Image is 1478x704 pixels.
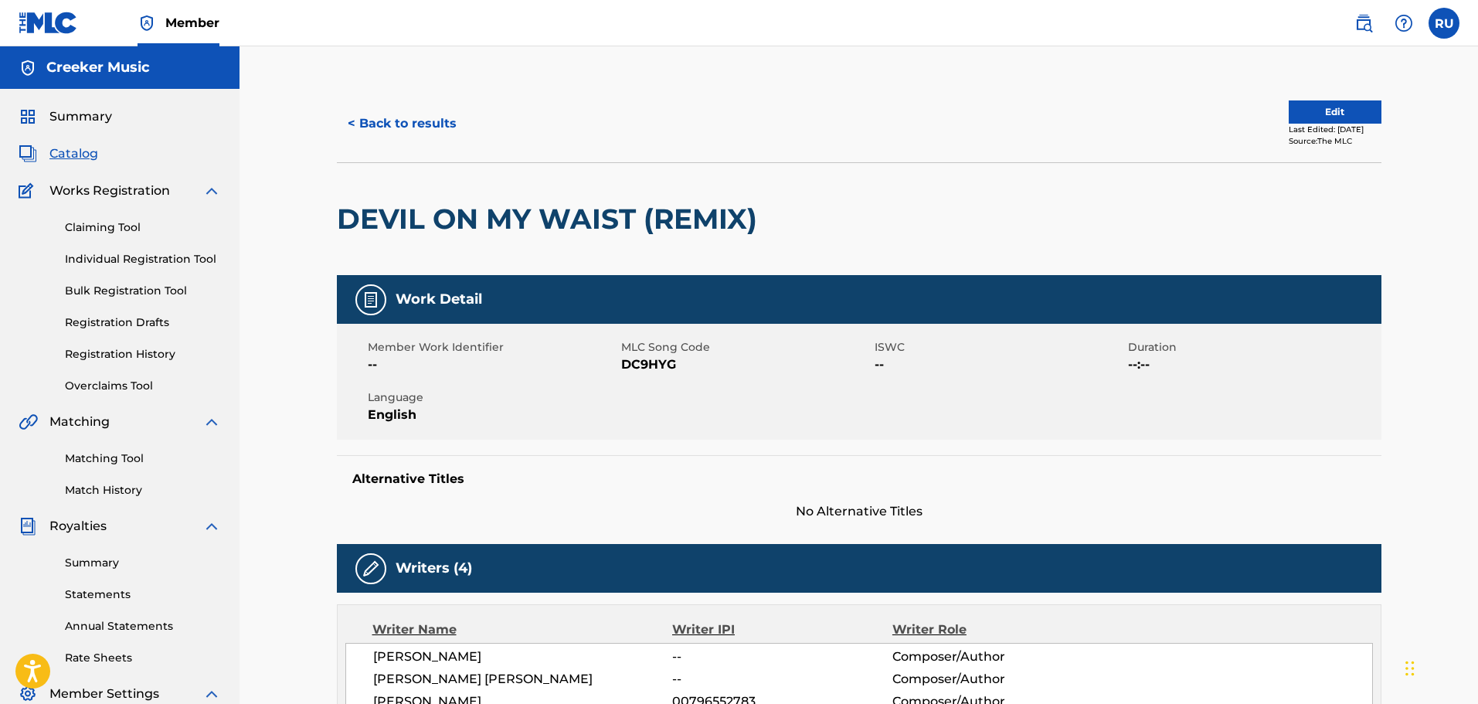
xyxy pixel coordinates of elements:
[1405,645,1415,692] div: Drag
[1348,8,1379,39] a: Public Search
[1289,100,1381,124] button: Edit
[49,145,98,163] span: Catalog
[337,502,1381,521] span: No Alternative Titles
[65,315,221,331] a: Registration Drafts
[19,107,112,126] a: SummarySummary
[1435,463,1478,587] iframe: Resource Center
[65,378,221,394] a: Overclaims Tool
[1128,339,1378,355] span: Duration
[892,621,1092,639] div: Writer Role
[1388,8,1419,39] div: Help
[362,559,380,578] img: Writers
[65,587,221,603] a: Statements
[337,104,467,143] button: < Back to results
[19,12,78,34] img: MLC Logo
[621,355,871,374] span: DC9HYG
[49,107,112,126] span: Summary
[373,670,673,689] span: [PERSON_NAME] [PERSON_NAME]
[368,339,617,355] span: Member Work Identifier
[49,182,170,200] span: Works Registration
[65,618,221,634] a: Annual Statements
[19,145,98,163] a: CatalogCatalog
[19,145,37,163] img: Catalog
[19,107,37,126] img: Summary
[352,471,1366,487] h5: Alternative Titles
[138,14,156,32] img: Top Rightsholder
[19,517,37,536] img: Royalties
[373,648,673,666] span: [PERSON_NAME]
[19,413,38,431] img: Matching
[65,555,221,571] a: Summary
[892,648,1092,666] span: Composer/Author
[65,283,221,299] a: Bulk Registration Tool
[19,182,39,200] img: Works Registration
[396,559,472,577] h5: Writers (4)
[19,59,37,77] img: Accounts
[396,291,482,308] h5: Work Detail
[1354,14,1373,32] img: search
[875,339,1124,355] span: ISWC
[362,291,380,309] img: Work Detail
[65,219,221,236] a: Claiming Tool
[65,451,221,467] a: Matching Tool
[49,685,159,703] span: Member Settings
[337,202,765,236] h2: DEVIL ON MY WAIST (REMIX)
[1401,630,1478,704] iframe: Chat Widget
[19,685,37,703] img: Member Settings
[368,389,617,406] span: Language
[165,14,219,32] span: Member
[1289,135,1381,147] div: Source: The MLC
[372,621,673,639] div: Writer Name
[65,346,221,362] a: Registration History
[65,650,221,666] a: Rate Sheets
[1395,14,1413,32] img: help
[1429,8,1459,39] div: User Menu
[202,413,221,431] img: expand
[202,685,221,703] img: expand
[672,648,892,666] span: --
[49,413,110,431] span: Matching
[368,406,617,424] span: English
[1289,124,1381,135] div: Last Edited: [DATE]
[621,339,871,355] span: MLC Song Code
[1128,355,1378,374] span: --:--
[65,482,221,498] a: Match History
[672,670,892,689] span: --
[875,355,1124,374] span: --
[46,59,150,77] h5: Creeker Music
[65,251,221,267] a: Individual Registration Tool
[49,517,107,536] span: Royalties
[202,182,221,200] img: expand
[672,621,892,639] div: Writer IPI
[368,355,617,374] span: --
[202,517,221,536] img: expand
[892,670,1092,689] span: Composer/Author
